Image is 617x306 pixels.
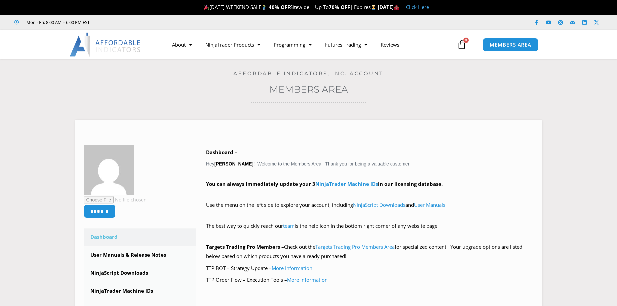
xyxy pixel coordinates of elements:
iframe: Customer reviews powered by Trustpilot [99,19,199,26]
strong: 40% OFF [269,4,290,10]
a: Targets Trading Pro Members Area [315,243,395,250]
a: team [283,222,295,229]
p: Check out the for specialized content! Your upgrade options are listed below based on which produ... [206,242,534,261]
a: User Manuals [414,201,445,208]
a: NinjaScript Downloads [84,264,196,282]
a: More Information [272,265,312,271]
a: Reviews [374,37,406,52]
a: Dashboard [84,228,196,246]
a: Programming [267,37,318,52]
img: 🎉 [204,5,209,10]
a: Click Here [406,4,429,10]
a: Affordable Indicators, Inc. Account [233,70,384,77]
a: NinjaTrader Machine IDs [315,180,378,187]
img: 🏭 [394,5,399,10]
p: The best way to quickly reach our is the help icon in the bottom right corner of any website page! [206,221,534,240]
p: Use the menu on the left side to explore your account, including and . [206,200,534,219]
span: [DATE] WEEKEND SALE Sitewide + Up To | Expires [202,4,377,10]
nav: Menu [165,37,455,52]
a: MEMBERS AREA [483,38,538,52]
strong: Targets Trading Pro Members – [206,243,284,250]
a: Futures Trading [318,37,374,52]
div: Hey ! Welcome to the Members Area. Thank you for being a valuable customer! [206,148,534,285]
a: NinjaScript Downloads [353,201,405,208]
a: NinjaTrader Machine IDs [84,282,196,300]
strong: You can always immediately update your 3 in our licensing database. [206,180,443,187]
strong: [PERSON_NAME] [214,161,253,166]
a: NinjaTrader Products [199,37,267,52]
a: More Information [287,276,328,283]
a: Members Area [269,84,348,95]
b: Dashboard – [206,149,237,155]
span: 0 [463,38,469,43]
img: 🏌️‍♂️ [262,5,267,10]
p: TTP Order Flow – Execution Tools – [206,275,534,285]
strong: [DATE] [378,4,399,10]
span: MEMBERS AREA [490,42,531,47]
a: About [165,37,199,52]
img: 56558f89f30afac872d0c56baeccbc54728108bf9bcac7abd95329bd1f3d4c35 [84,145,134,195]
a: 0 [447,35,476,54]
img: ⌛ [371,5,376,10]
strong: 70% OFF [329,4,350,10]
a: User Manuals & Release Notes [84,246,196,264]
span: Mon - Fri: 8:00 AM – 6:00 PM EST [25,18,90,26]
p: TTP BOT – Strategy Update – [206,264,534,273]
img: LogoAI | Affordable Indicators – NinjaTrader [70,33,141,57]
